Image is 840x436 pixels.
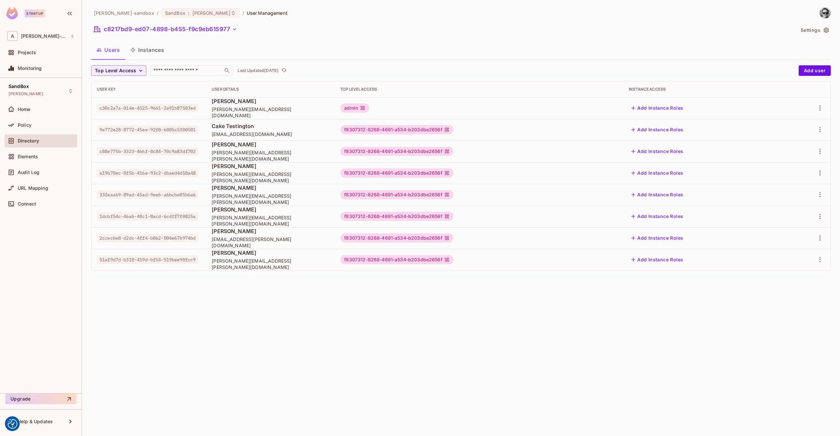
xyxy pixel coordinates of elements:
button: c8217bd9-ed07-4898-b455-f9c9eb615977 [91,24,240,34]
button: Add user [799,65,831,76]
span: Directory [18,138,39,143]
div: f8307312-8268-4691-a534-b203dbe2656f [340,190,453,199]
span: Workspace: alex-trustflight-sandbox [21,33,67,39]
span: A [7,31,18,41]
button: refresh [280,67,288,75]
span: [PERSON_NAME] [212,206,330,213]
span: [PERSON_NAME] [212,98,330,105]
span: [PERSON_NAME] [212,163,330,170]
span: c88e775b-3323-466f-8c84-70c9a83df702 [97,147,198,156]
span: 33feaa69-89ad-45ad-9ee6-a6bcbe85b6a6 [97,190,198,199]
span: [PERSON_NAME][EMAIL_ADDRESS][PERSON_NAME][DOMAIN_NAME] [212,214,330,227]
span: [PERSON_NAME] [9,91,43,97]
span: [PERSON_NAME] [212,184,330,191]
span: Projects [18,50,36,55]
span: c30c2a7a-014e-4525-9661-2a91b87503ed [97,104,198,112]
span: Audit Log [18,170,39,175]
button: Upgrade [5,394,76,404]
span: Top Level Access [95,67,136,75]
button: Add Instance Roles [629,211,686,222]
span: [PERSON_NAME][EMAIL_ADDRESS][PERSON_NAME][DOMAIN_NAME] [212,171,330,184]
span: [PERSON_NAME][EMAIL_ADDRESS][PERSON_NAME][DOMAIN_NAME] [212,258,330,270]
img: James Duncan [820,8,830,18]
div: f8307312-8268-4691-a534-b203dbe2656f [340,168,453,178]
span: [PERSON_NAME][EMAIL_ADDRESS][PERSON_NAME][DOMAIN_NAME] [212,149,330,162]
button: Add Instance Roles [629,168,686,178]
button: Add Instance Roles [629,103,686,113]
img: SReyMgAAAABJRU5ErkJggg== [6,7,18,19]
span: Elements [18,154,38,159]
span: 9e772e28-8772-45ee-92f8-6005c5300501 [97,125,198,134]
span: the active workspace [94,10,154,16]
div: f8307312-8268-4691-a534-b203dbe2656f [340,255,453,264]
li: / [242,10,244,16]
span: SandBox [165,10,185,16]
span: URL Mapping [18,185,48,191]
button: Users [91,42,125,58]
div: Top Level Access [340,87,618,92]
div: Instance Access [629,87,776,92]
div: User Details [212,87,330,92]
div: User Key [97,87,201,92]
div: f8307312-8268-4691-a534-b203dbe2656f [340,147,453,156]
button: Add Instance Roles [629,233,686,243]
span: Cake Testington [212,122,330,130]
button: Top Level Access [91,65,146,76]
span: : [188,11,190,16]
span: Home [18,107,31,112]
span: 2ccecbe8-d2dc-4ff4-b862-004e67b974bd [97,234,198,242]
span: User Management [247,10,288,16]
span: [PERSON_NAME][EMAIL_ADDRESS][DOMAIN_NAME] [212,106,330,119]
button: Instances [125,42,169,58]
span: Help & Updates [18,419,53,424]
span: [EMAIL_ADDRESS][PERSON_NAME][DOMAIN_NAME] [212,236,330,249]
span: SandBox [9,84,29,89]
span: Click to refresh data [279,67,288,75]
span: [PERSON_NAME] [192,10,231,16]
button: Settings [798,25,831,35]
span: [PERSON_NAME] [212,141,330,148]
span: [PERSON_NAME] [212,249,330,256]
p: Last Updated [DATE] [238,68,279,73]
span: Monitoring [18,66,42,71]
div: f8307312-8268-4691-a534-b203dbe2656f [340,233,453,243]
span: Connect [18,201,36,207]
span: [EMAIL_ADDRESS][DOMAIN_NAME] [212,131,330,137]
button: Add Instance Roles [629,254,686,265]
button: Add Instance Roles [629,124,686,135]
span: a19b70ec-8f5b-416e-93c2-dbaed4d58a48 [97,169,198,177]
div: Startup [25,10,45,17]
button: Add Instance Roles [629,146,686,157]
img: Revisit consent button [8,419,17,429]
div: admin [340,103,369,113]
div: f8307312-8268-4691-a534-b203dbe2656f [340,212,453,221]
button: Consent Preferences [8,419,17,429]
span: refresh [281,67,287,74]
span: [PERSON_NAME] [212,228,330,235]
button: Add Instance Roles [629,189,686,200]
div: f8307312-8268-4691-a534-b203dbe2656f [340,125,453,134]
span: 51af9d7d-b310-419d-bf54-519bee90fcc9 [97,255,198,264]
span: [PERSON_NAME][EMAIL_ADDRESS][PERSON_NAME][DOMAIN_NAME] [212,193,330,205]
span: 1dcbf54c-46ab-48c1-8acd-6cdff7f0825a [97,212,198,221]
span: Policy [18,122,31,128]
li: / [157,10,158,16]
